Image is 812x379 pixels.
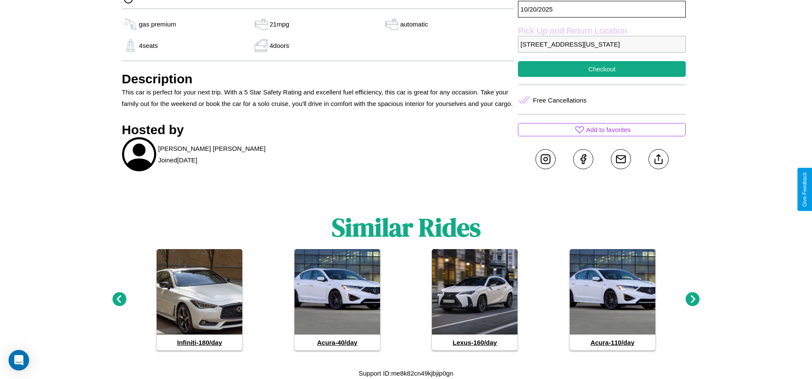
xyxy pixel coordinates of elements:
[158,154,197,166] p: Joined [DATE]
[122,86,514,109] p: This car is perfect for your next trip. With a 5 Star Safety Rating and excellent fuel efficiency...
[518,123,686,136] button: Add to favorites
[802,172,808,207] div: Give Feedback
[122,18,139,31] img: gas
[122,123,514,137] h3: Hosted by
[518,1,686,18] p: 10 / 20 / 2025
[270,40,289,51] p: 4 doors
[139,18,176,30] p: gas premium
[400,18,428,30] p: automatic
[139,40,158,51] p: 4 seats
[122,72,514,86] h3: Description
[432,249,518,350] a: Lexus-160/day
[158,143,266,154] p: [PERSON_NAME] [PERSON_NAME]
[518,26,686,36] label: Pick Up and Return Location
[518,61,686,77] button: Checkout
[294,249,380,350] a: Acura-40/day
[383,18,400,31] img: gas
[518,36,686,53] p: [STREET_ADDRESS][US_STATE]
[570,335,655,350] h4: Acura - 110 /day
[157,249,242,350] a: Infiniti-180/day
[122,39,139,52] img: gas
[359,367,453,379] p: Support ID: me8k82cn49kjbjip0gn
[294,335,380,350] h4: Acura - 40 /day
[570,249,655,350] a: Acura-110/day
[253,39,270,52] img: gas
[9,350,29,370] div: Open Intercom Messenger
[157,335,242,350] h4: Infiniti - 180 /day
[586,124,631,135] p: Add to favorites
[332,210,481,245] h1: Similar Rides
[270,18,289,30] p: 21 mpg
[253,18,270,31] img: gas
[533,94,586,106] p: Free Cancellations
[432,335,518,350] h4: Lexus - 160 /day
